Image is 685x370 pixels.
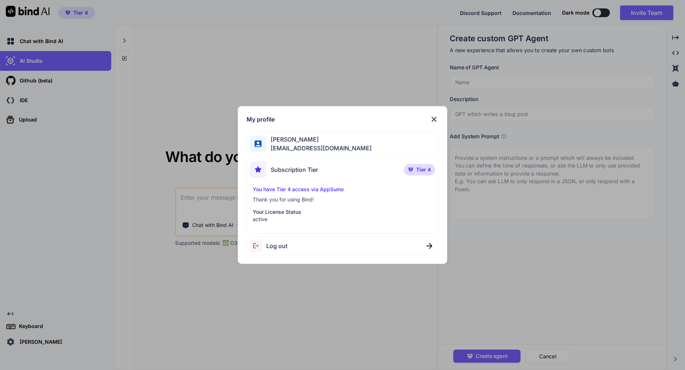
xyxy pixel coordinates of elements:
p: Your License Status [253,208,432,216]
img: logout [250,240,266,252]
span: Subscription Tier [271,165,318,174]
h1: My profile [247,115,275,124]
span: [EMAIL_ADDRESS][DOMAIN_NAME] [266,144,372,153]
img: premium [408,167,413,172]
span: [PERSON_NAME] [266,135,372,144]
img: subscription [250,161,266,178]
img: profile [255,140,262,147]
p: active [253,216,432,223]
p: Thank you for using Bind! [253,196,432,203]
span: Tier 4 [416,166,431,173]
p: You have Tier 4 access via AppSumo [253,186,432,193]
span: Log out [266,242,287,250]
img: close [426,243,432,249]
img: close [430,115,438,124]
